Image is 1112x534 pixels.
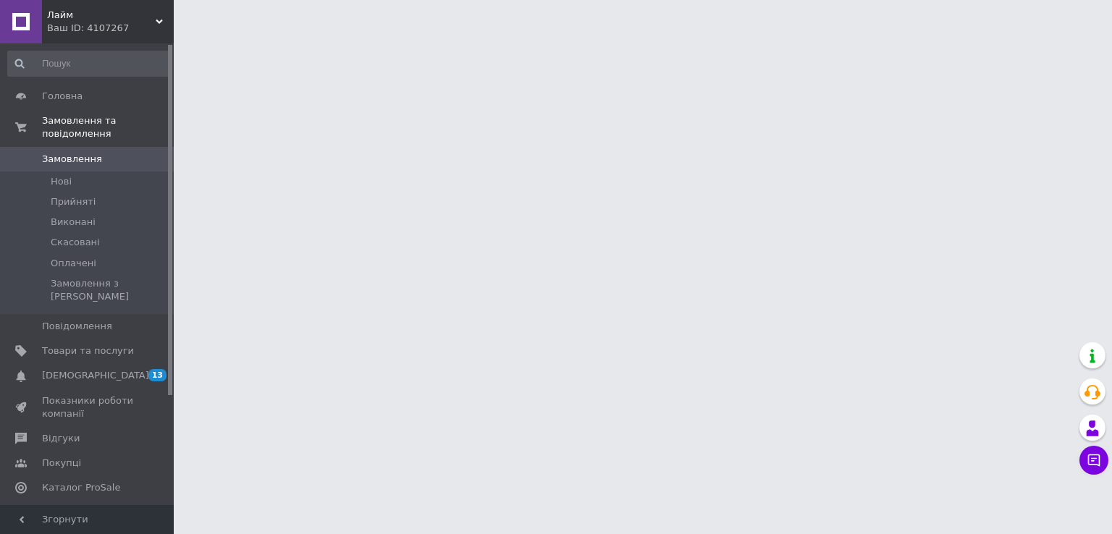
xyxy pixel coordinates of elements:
button: Чат з покупцем [1079,446,1108,475]
span: Виконані [51,216,96,229]
span: Повідомлення [42,320,112,333]
span: Прийняті [51,195,96,208]
span: Скасовані [51,236,100,249]
div: Ваш ID: 4107267 [47,22,174,35]
span: [DEMOGRAPHIC_DATA] [42,369,149,382]
span: Замовлення та повідомлення [42,114,174,140]
span: Замовлення [42,153,102,166]
span: Покупці [42,457,81,470]
span: Лайм [47,9,156,22]
span: 13 [148,369,167,381]
span: Нові [51,175,72,188]
span: Оплачені [51,257,96,270]
span: Показники роботи компанії [42,394,134,420]
span: Замовлення з [PERSON_NAME] [51,277,169,303]
span: Відгуки [42,432,80,445]
input: Пошук [7,51,171,77]
span: Товари та послуги [42,344,134,357]
span: Головна [42,90,83,103]
span: Каталог ProSale [42,481,120,494]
